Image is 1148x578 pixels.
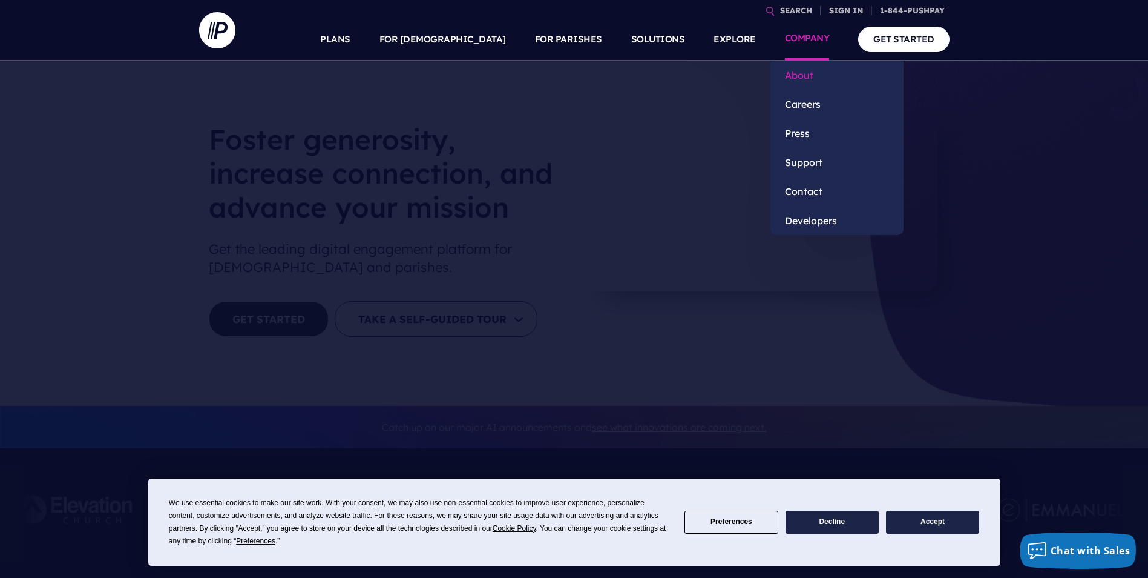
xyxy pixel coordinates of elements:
a: PLANS [320,18,350,61]
a: Support [770,148,904,177]
a: Contact [770,177,904,206]
a: Developers [770,206,904,235]
a: COMPANY [785,18,830,61]
a: Press [770,119,904,148]
div: We use essential cookies to make our site work. With your consent, we may also use non-essential ... [169,497,670,548]
span: Preferences [236,537,275,545]
button: Accept [886,511,979,534]
a: FOR PARISHES [535,18,602,61]
a: About [770,61,904,90]
a: Careers [770,90,904,119]
div: Cookie Consent Prompt [148,479,1000,566]
button: Chat with Sales [1020,533,1137,569]
a: SOLUTIONS [631,18,685,61]
span: Chat with Sales [1051,544,1130,557]
a: EXPLORE [713,18,756,61]
span: Cookie Policy [493,524,536,533]
button: Preferences [684,511,778,534]
button: Decline [786,511,879,534]
a: GET STARTED [858,27,950,51]
a: FOR [DEMOGRAPHIC_DATA] [379,18,506,61]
